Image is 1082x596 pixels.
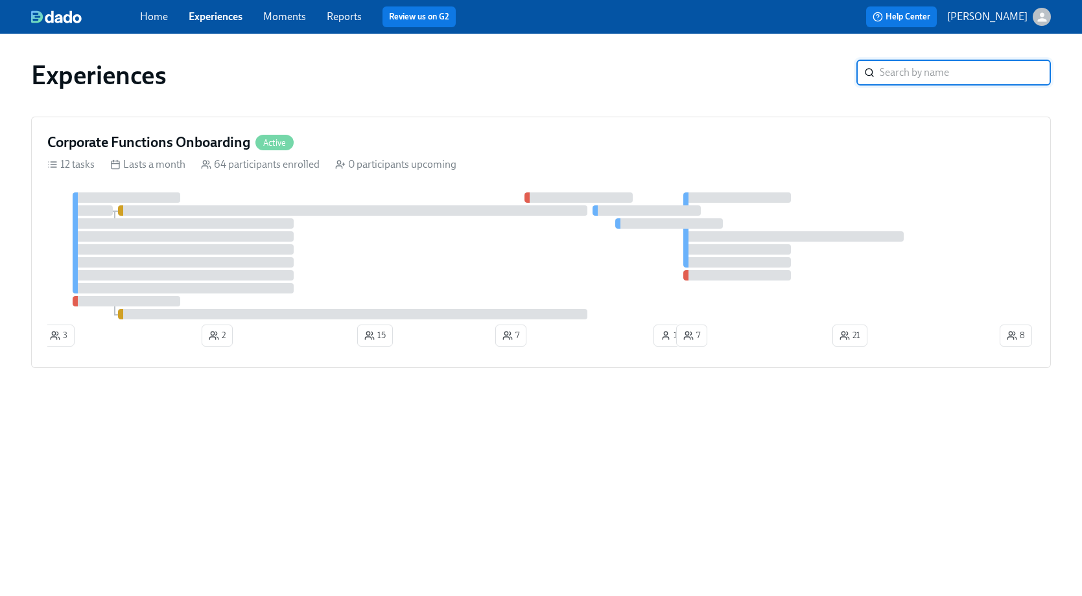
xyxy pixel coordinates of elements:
a: Corporate Functions OnboardingActive12 tasks Lasts a month 64 participants enrolled 0 participant... [31,117,1051,368]
a: Review us on G2 [389,10,449,23]
div: 64 participants enrolled [201,157,320,172]
span: 7 [502,329,519,342]
div: 12 tasks [47,157,95,172]
button: 3 [43,325,75,347]
span: 2 [209,329,226,342]
button: 2 [202,325,233,347]
div: 0 participants upcoming [335,157,456,172]
span: 15 [364,329,386,342]
a: Reports [327,10,362,23]
button: Help Center [866,6,937,27]
span: Active [255,138,294,148]
h1: Experiences [31,60,167,91]
button: 7 [495,325,526,347]
a: Moments [263,10,306,23]
h4: Corporate Functions Onboarding [47,133,250,152]
p: [PERSON_NAME] [947,10,1028,24]
span: 3 [50,329,67,342]
span: 8 [1007,329,1025,342]
button: 8 [1000,325,1032,347]
a: Home [140,10,168,23]
button: 21 [832,325,867,347]
span: 7 [683,329,700,342]
img: dado [31,10,82,23]
button: 1 [653,325,685,347]
span: 21 [840,329,860,342]
button: Review us on G2 [382,6,456,27]
button: 7 [676,325,707,347]
button: 15 [357,325,393,347]
span: 1 [661,329,677,342]
a: Experiences [189,10,242,23]
a: dado [31,10,140,23]
span: Help Center [873,10,930,23]
button: [PERSON_NAME] [947,8,1051,26]
div: Lasts a month [110,157,185,172]
input: Search by name [880,60,1051,86]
